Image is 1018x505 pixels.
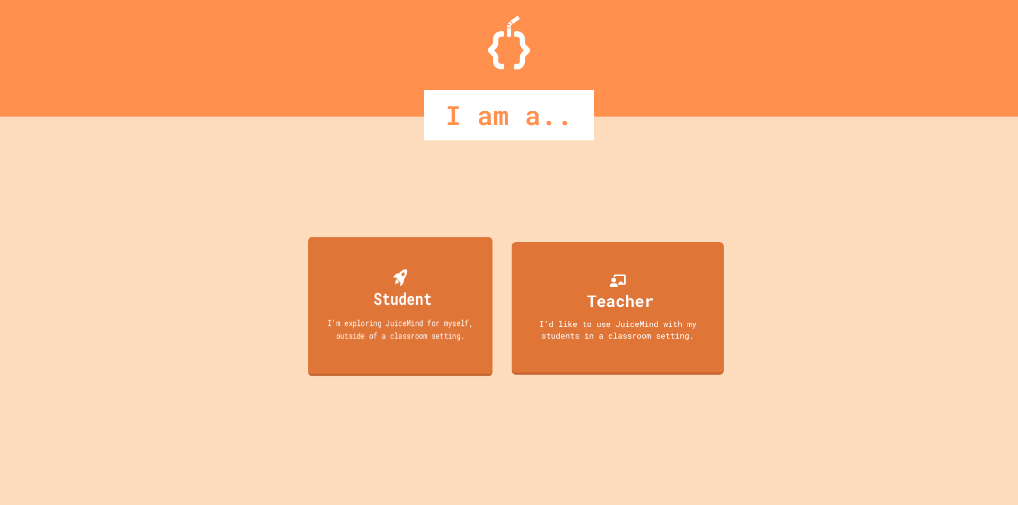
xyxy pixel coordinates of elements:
[374,286,432,311] div: Student
[587,289,654,313] div: Teacher
[522,318,713,342] div: I'd like to use JuiceMind with my students in a classroom setting.
[488,16,530,69] img: Logo.svg
[424,90,594,140] div: I am a..
[317,316,483,341] div: I'm exploring JuiceMind for myself, outside of a classroom setting.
